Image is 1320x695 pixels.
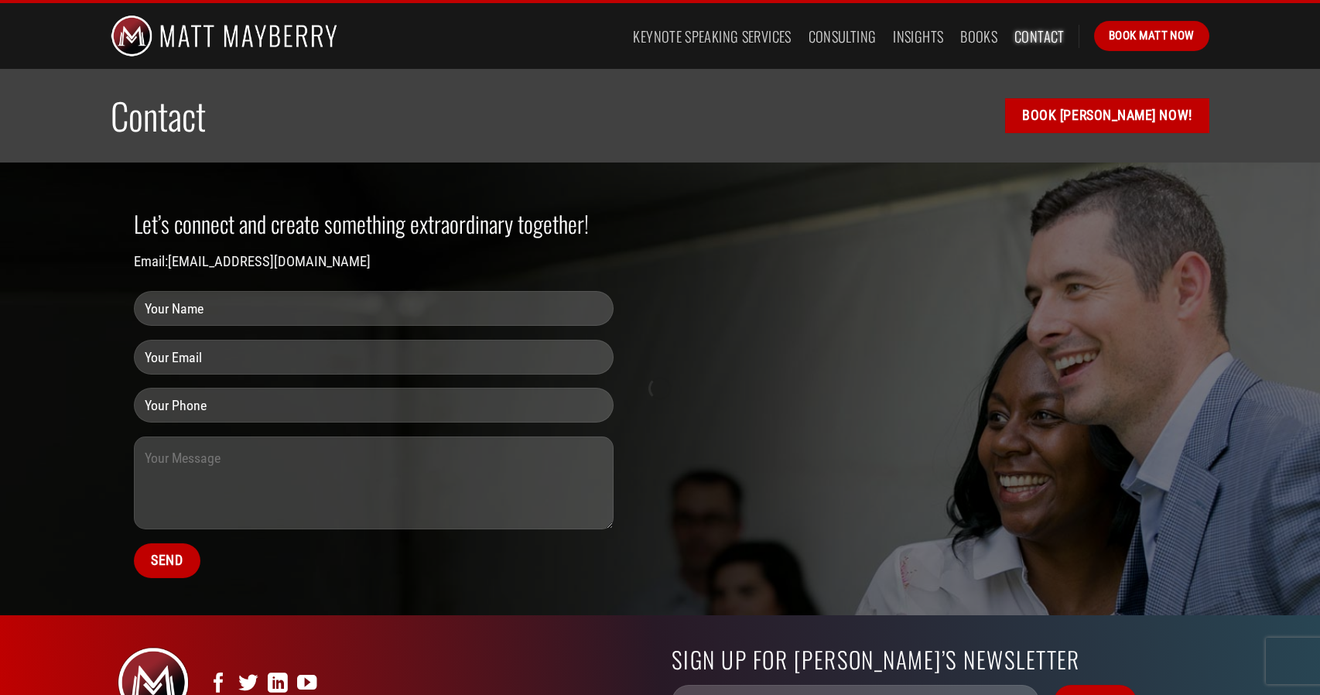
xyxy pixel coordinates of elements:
a: Consulting [809,22,877,50]
h2: Sign up for [PERSON_NAME]’s Newsletter [672,646,1209,673]
input: Send [134,543,200,578]
input: Your Name [134,291,614,326]
a: Books [960,22,997,50]
img: Matt Mayberry [111,3,337,69]
input: Your Email [134,340,614,375]
a: Book [PERSON_NAME] Now! [1005,98,1209,133]
a: Follow on Twitter [238,673,258,695]
a: Follow on LinkedIn [268,673,287,695]
a: Book Matt Now [1094,21,1209,50]
a: Follow on Facebook [209,673,228,695]
h2: Let’s connect and create something extraordinary together! [134,209,614,238]
a: Keynote Speaking Services [633,22,791,50]
a: Follow on YouTube [297,673,316,695]
input: Your Phone [134,388,614,423]
span: Contact [111,88,206,142]
a: Insights [893,22,943,50]
span: Book Matt Now [1109,26,1195,45]
p: Email: [134,250,614,272]
a: [EMAIL_ADDRESS][DOMAIN_NAME] [168,253,371,269]
span: Book [PERSON_NAME] Now! [1022,104,1192,127]
form: Contact form [134,291,614,591]
a: Contact [1014,22,1065,50]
